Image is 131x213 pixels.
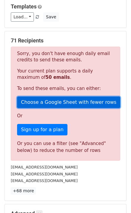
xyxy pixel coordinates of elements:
[17,85,114,92] p: To send these emails, you can either:
[11,37,120,44] h5: 71 Recipients
[17,68,114,81] p: Your current plan supports a daily maximum of .
[11,187,36,195] a: +68 more
[17,140,114,154] div: Or you can use a filter (see "Advanced" below) to reduce the number of rows
[43,12,59,22] button: Save
[11,3,37,10] a: Templates
[17,97,120,108] a: Choose a Google Sheet with fewer rows
[11,165,78,169] small: [EMAIL_ADDRESS][DOMAIN_NAME]
[17,51,114,63] p: Sorry, you don't have enough daily email credits to send these emails.
[101,184,131,213] iframe: Chat Widget
[11,172,78,176] small: [EMAIL_ADDRESS][DOMAIN_NAME]
[17,124,67,135] a: Sign up for a plan
[46,75,70,80] strong: 50 emails
[11,12,34,22] a: Load...
[11,178,78,183] small: [EMAIL_ADDRESS][DOMAIN_NAME]
[17,113,114,119] p: Or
